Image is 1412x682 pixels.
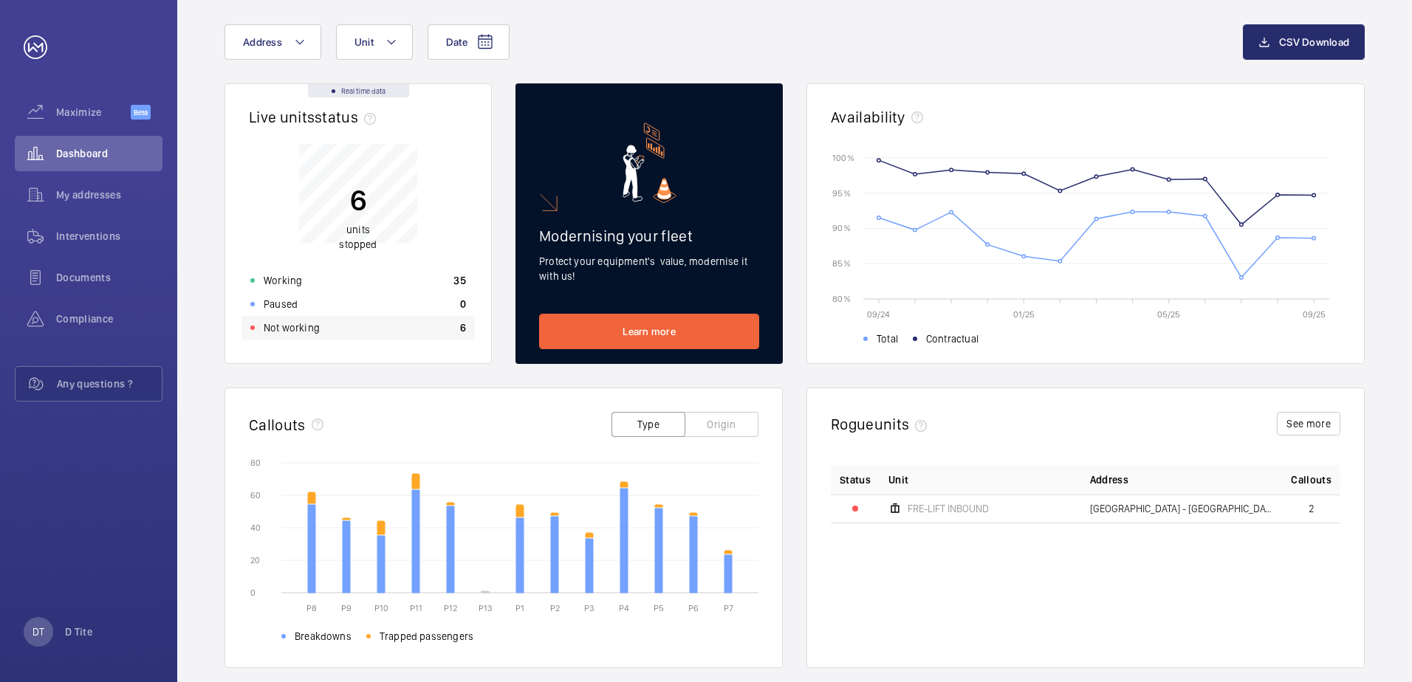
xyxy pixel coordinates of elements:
[867,309,890,320] text: 09/24
[131,105,151,120] span: Beta
[832,152,854,162] text: 100 %
[250,555,260,565] text: 20
[57,376,162,391] span: Any questions ?
[410,603,422,613] text: P11
[832,187,851,198] text: 95 %
[460,320,466,335] p: 6
[1090,503,1274,514] span: [GEOGRAPHIC_DATA] - [GEOGRAPHIC_DATA],
[539,254,759,283] p: Protect your equipment's value, modernise it with us!
[724,603,733,613] text: P7
[56,187,162,202] span: My addresses
[56,146,162,161] span: Dashboard
[336,24,413,60] button: Unit
[250,458,261,468] text: 80
[515,603,524,613] text: P1
[264,273,302,288] p: Working
[832,223,851,233] text: 90 %
[1277,412,1340,435] button: See more
[539,227,759,245] h2: Modernising your fleet
[56,229,162,244] span: Interventions
[623,123,676,203] img: marketing-card.svg
[264,320,320,335] p: Not working
[888,472,908,487] span: Unit
[1157,309,1180,320] text: 05/25
[65,624,92,639] p: D Tite
[249,108,382,126] h2: Live units
[380,629,473,644] span: Trapped passengers
[1303,309,1326,320] text: 09/25
[250,588,256,598] text: 0
[1013,309,1035,320] text: 01/25
[685,412,758,437] button: Origin
[539,314,759,349] a: Learn more
[840,472,871,487] p: Status
[688,603,699,613] text: P6
[832,293,851,303] text: 80 %
[926,331,979,346] span: Contractual
[250,523,261,533] text: 40
[56,311,162,326] span: Compliance
[877,331,898,346] span: Total
[831,108,905,126] h2: Availability
[308,84,409,97] div: Real time data
[446,36,467,48] span: Date
[339,222,377,252] p: units
[831,415,933,433] h2: Rogue
[1291,472,1332,487] span: Callouts
[56,105,131,120] span: Maximize
[32,624,44,639] p: DT
[908,503,989,514] span: FRE-LIFT INBOUND
[832,258,851,269] text: 85 %
[250,490,261,500] text: 60
[339,238,377,250] span: stopped
[374,603,388,613] text: P10
[453,273,466,288] p: 35
[479,603,493,613] text: P13
[619,603,629,613] text: P4
[654,603,664,613] text: P5
[354,36,374,48] span: Unit
[341,603,352,613] text: P9
[584,603,594,613] text: P3
[315,108,382,126] span: status
[444,603,457,613] text: P12
[339,182,377,218] p: 6
[874,415,933,433] span: units
[225,24,321,60] button: Address
[56,270,162,285] span: Documents
[1243,24,1365,60] button: CSV Download
[295,629,352,644] span: Breakdowns
[306,603,317,613] text: P8
[1309,503,1315,514] span: 2
[249,416,306,434] h2: Callouts
[264,297,298,311] p: Paused
[460,297,466,311] p: 0
[428,24,510,60] button: Date
[1279,36,1349,48] span: CSV Download
[243,36,282,48] span: Address
[550,603,560,613] text: P2
[1090,472,1128,487] span: Address
[611,412,685,437] button: Type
